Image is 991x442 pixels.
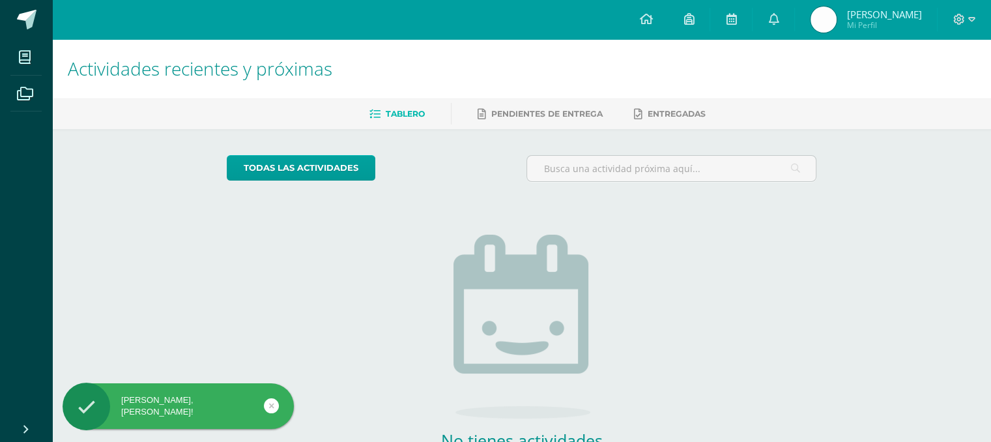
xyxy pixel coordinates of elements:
[478,104,603,125] a: Pendientes de entrega
[491,109,603,119] span: Pendientes de entrega
[811,7,837,33] img: 0851b177bad5b4d3e70f86af8a91b0bb.png
[227,155,375,181] a: todas las Actividades
[634,104,706,125] a: Entregadas
[453,235,590,419] img: no_activities.png
[369,104,425,125] a: Tablero
[846,8,921,21] span: [PERSON_NAME]
[63,394,294,418] div: [PERSON_NAME], [PERSON_NAME]!
[68,56,332,81] span: Actividades recientes y próximas
[846,20,921,31] span: Mi Perfil
[648,109,706,119] span: Entregadas
[386,109,425,119] span: Tablero
[527,156,816,181] input: Busca una actividad próxima aquí...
